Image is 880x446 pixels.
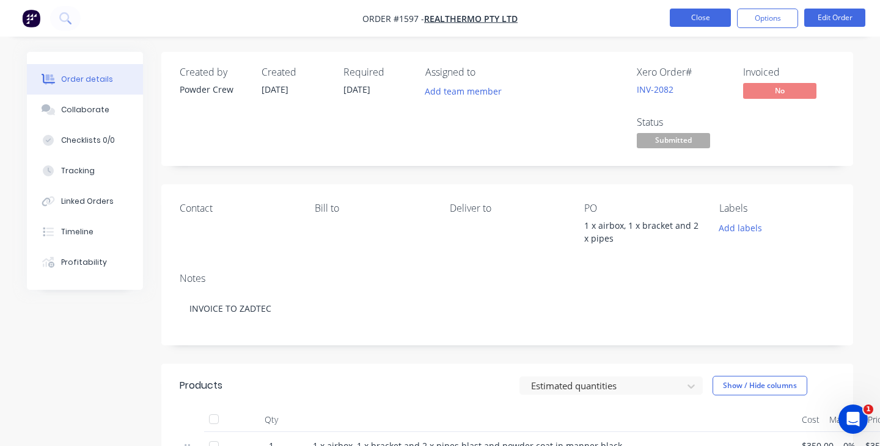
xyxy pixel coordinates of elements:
[235,408,308,432] div: Qty
[584,203,700,214] div: PO
[804,9,865,27] button: Edit Order
[61,165,95,176] div: Tracking
[180,67,247,78] div: Created by
[61,226,94,237] div: Timeline
[61,257,107,268] div: Profitability
[262,67,329,78] div: Created
[719,203,835,214] div: Labels
[61,196,114,207] div: Linked Orders
[743,67,835,78] div: Invoiced
[670,9,731,27] button: Close
[61,74,113,85] div: Order details
[180,290,835,327] div: INVOICE TO ZADTEC
[27,186,143,217] button: Linked Orders
[713,219,769,236] button: Add labels
[425,67,548,78] div: Assigned to
[27,247,143,278] button: Profitability
[180,378,222,393] div: Products
[424,13,518,24] a: Realthermo Pty Ltd
[27,156,143,186] button: Tracking
[637,117,728,128] div: Status
[737,9,798,28] button: Options
[743,83,816,98] span: No
[180,203,295,214] div: Contact
[838,405,868,434] iframe: Intercom live chat
[419,83,508,99] button: Add team member
[450,203,565,214] div: Deliver to
[22,9,40,27] img: Factory
[61,135,115,146] div: Checklists 0/0
[637,84,673,95] a: INV-2082
[584,219,700,245] div: 1 x airbox, 1 x bracket and 2 x pipes
[425,83,508,99] button: Add team member
[61,104,109,115] div: Collaborate
[864,405,873,414] span: 1
[343,67,411,78] div: Required
[637,67,728,78] div: Xero Order #
[362,13,424,24] span: Order #1597 -
[27,217,143,247] button: Timeline
[27,125,143,156] button: Checklists 0/0
[262,84,288,95] span: [DATE]
[315,203,430,214] div: Bill to
[713,376,807,395] button: Show / Hide columns
[343,84,370,95] span: [DATE]
[637,133,710,148] span: Submitted
[824,408,863,432] div: Markup
[637,133,710,151] button: Submitted
[180,273,835,284] div: Notes
[797,408,824,432] div: Cost
[27,95,143,125] button: Collaborate
[180,83,247,96] div: Powder Crew
[27,64,143,95] button: Order details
